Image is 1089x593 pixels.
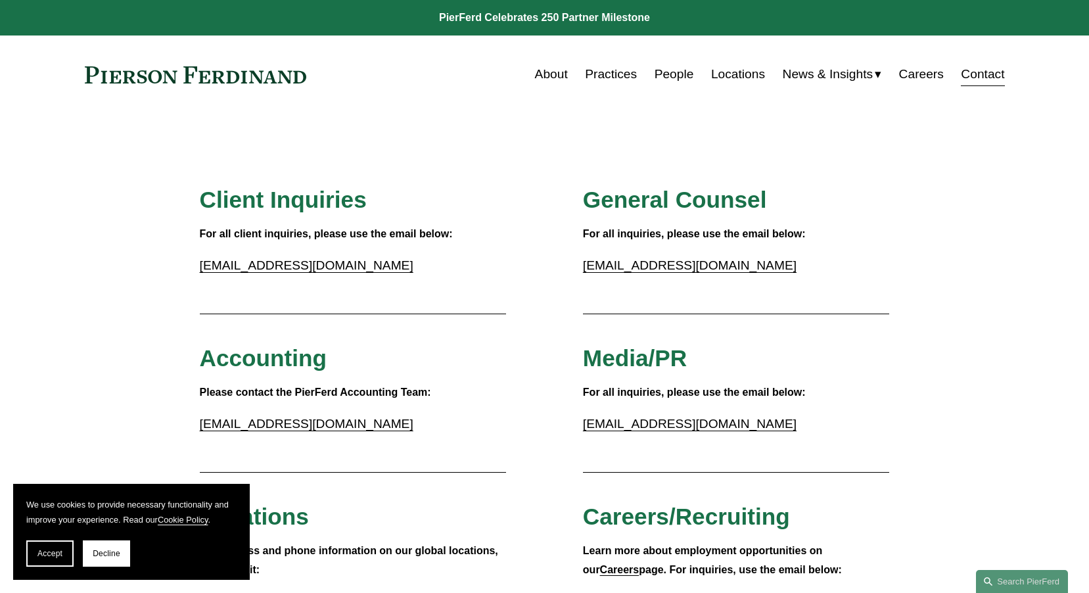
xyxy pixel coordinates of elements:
a: Contact [961,62,1004,87]
a: Practices [585,62,637,87]
strong: Please contact the PierFerd Accounting Team: [200,387,431,398]
a: Careers [899,62,944,87]
button: Decline [83,540,130,567]
a: folder dropdown [783,62,882,87]
a: People [655,62,694,87]
span: Accounting [200,345,327,371]
a: [EMAIL_ADDRESS][DOMAIN_NAME] [583,417,797,431]
span: Locations [200,504,309,529]
a: Cookie Policy [158,515,208,525]
strong: For address and phone information on our global locations, please visit: [200,545,501,575]
a: [EMAIL_ADDRESS][DOMAIN_NAME] [200,258,413,272]
a: About [535,62,568,87]
a: Search this site [976,570,1068,593]
span: Decline [93,549,120,558]
strong: For all inquiries, please use the email below: [583,387,806,398]
strong: For all inquiries, please use the email below: [583,228,806,239]
button: Accept [26,540,74,567]
span: Client Inquiries [200,187,367,212]
a: Locations [711,62,765,87]
span: Careers/Recruiting [583,504,790,529]
span: General Counsel [583,187,767,212]
strong: Learn more about employment opportunities on our [583,545,825,575]
span: Accept [37,549,62,558]
a: [EMAIL_ADDRESS][DOMAIN_NAME] [583,258,797,272]
p: We use cookies to provide necessary functionality and improve your experience. Read our . [26,497,237,527]
a: [EMAIL_ADDRESS][DOMAIN_NAME] [200,417,413,431]
span: Media/PR [583,345,687,371]
section: Cookie banner [13,484,250,580]
strong: page. For inquiries, use the email below: [639,564,842,575]
span: News & Insights [783,63,873,86]
a: Careers [600,564,639,575]
strong: For all client inquiries, please use the email below: [200,228,453,239]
